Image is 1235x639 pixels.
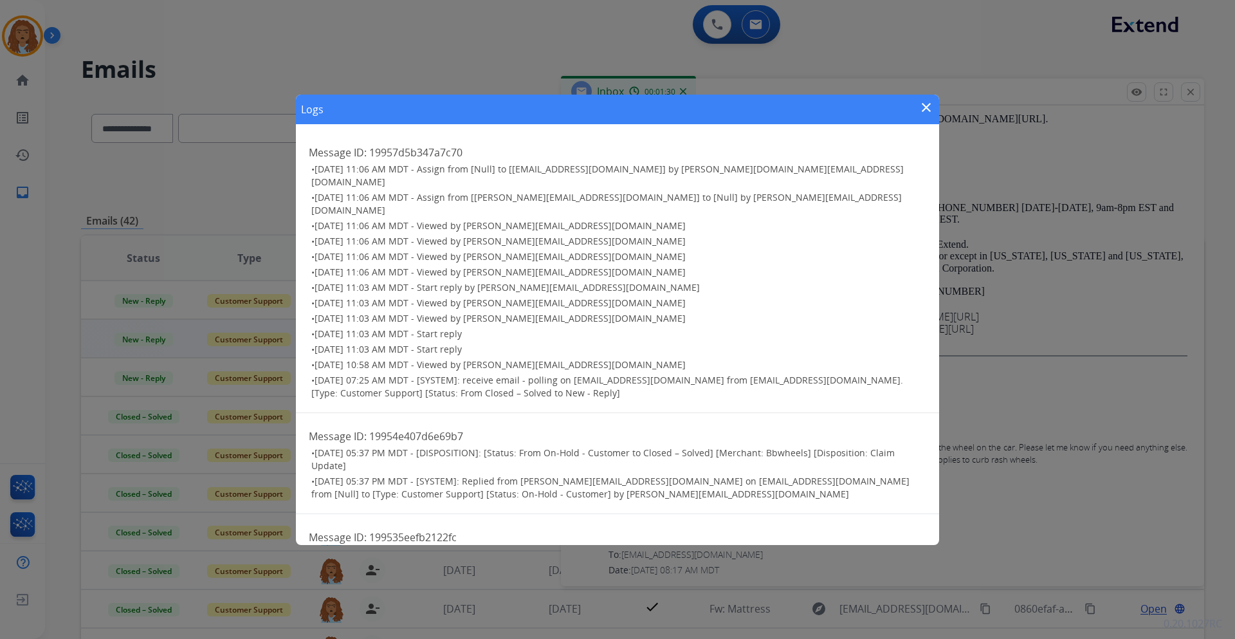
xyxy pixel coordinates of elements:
span: Message ID: [309,429,367,443]
h1: Logs [301,102,324,117]
span: 199535eefb2122fc [369,530,457,544]
span: [DATE] 11:03 AM MDT - Viewed by [PERSON_NAME][EMAIL_ADDRESS][DOMAIN_NAME] [315,297,686,309]
span: 19954e407d6e69b7 [369,429,463,443]
span: [DATE] 11:03 AM MDT - Start reply [315,328,462,340]
h3: • [311,281,926,294]
span: [DATE] 11:06 AM MDT - Viewed by [PERSON_NAME][EMAIL_ADDRESS][DOMAIN_NAME] [315,235,686,247]
h3: • [311,235,926,248]
span: [DATE] 11:03 AM MDT - Start reply [315,343,462,355]
h3: • [311,358,926,371]
h3: • [311,447,926,472]
span: [DATE] 05:37 PM MDT - [SYSTEM]: Replied from [PERSON_NAME][EMAIL_ADDRESS][DOMAIN_NAME] on [EMAIL_... [311,475,910,500]
span: [DATE] 11:06 AM MDT - Assign from [[PERSON_NAME][EMAIL_ADDRESS][DOMAIN_NAME]] to [Null] by [PERSO... [311,191,902,216]
span: [DATE] 11:06 AM MDT - Assign from [Null] to [[EMAIL_ADDRESS][DOMAIN_NAME]] by [PERSON_NAME][DOMAI... [311,163,904,188]
mat-icon: close [919,100,934,115]
span: [DATE] 11:06 AM MDT - Viewed by [PERSON_NAME][EMAIL_ADDRESS][DOMAIN_NAME] [315,250,686,263]
span: [DATE] 07:25 AM MDT - [SYSTEM]: receive email - polling on [EMAIL_ADDRESS][DOMAIN_NAME] from [EMA... [311,374,903,399]
span: Message ID: [309,145,367,160]
span: [DATE] 11:03 AM MDT - Viewed by [PERSON_NAME][EMAIL_ADDRESS][DOMAIN_NAME] [315,312,686,324]
span: [DATE] 11:06 AM MDT - Viewed by [PERSON_NAME][EMAIL_ADDRESS][DOMAIN_NAME] [315,266,686,278]
p: 0.20.1027RC [1164,616,1222,631]
h3: • [311,374,926,400]
span: [DATE] 11:03 AM MDT - Start reply by [PERSON_NAME][EMAIL_ADDRESS][DOMAIN_NAME] [315,281,700,293]
h3: • [311,163,926,189]
span: Message ID: [309,530,367,544]
span: 19957d5b347a7c70 [369,145,462,160]
span: [DATE] 10:58 AM MDT - Viewed by [PERSON_NAME][EMAIL_ADDRESS][DOMAIN_NAME] [315,358,686,371]
h3: • [311,250,926,263]
span: [DATE] 05:37 PM MDT - [DISPOSITION]: [Status: From On-Hold - Customer to Closed – Solved] [Mercha... [311,447,895,472]
h3: • [311,312,926,325]
h3: • [311,219,926,232]
h3: • [311,475,926,501]
h3: • [311,297,926,310]
span: [DATE] 11:06 AM MDT - Viewed by [PERSON_NAME][EMAIL_ADDRESS][DOMAIN_NAME] [315,219,686,232]
h3: • [311,328,926,340]
h3: • [311,343,926,356]
h3: • [311,266,926,279]
h3: • [311,191,926,217]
